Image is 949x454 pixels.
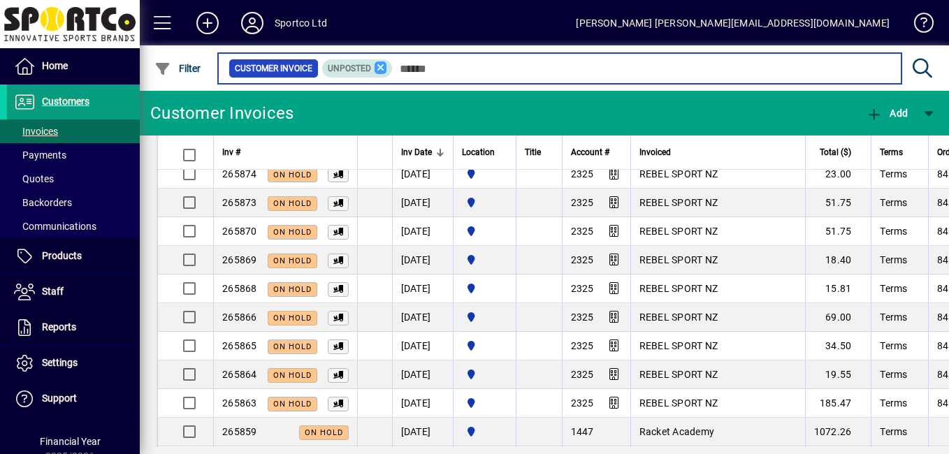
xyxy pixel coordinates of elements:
span: Inv # [222,145,240,160]
span: 265873 [222,197,257,208]
span: Account # [571,145,609,160]
span: Customer Invoice [235,61,312,75]
span: Terms [880,283,907,294]
span: Terms [880,197,907,208]
span: 2325 [571,254,594,265]
td: 51.75 [805,217,871,246]
span: Terms [880,426,907,437]
span: REBEL SPORT NZ [639,197,718,208]
td: [DATE] [392,246,453,274]
a: Staff [7,274,140,309]
span: On hold [273,256,312,265]
td: 19.55 [805,360,871,389]
span: 265874 [222,168,257,180]
span: 1447 [571,426,594,437]
span: 2325 [571,168,594,180]
span: Sportco Ltd Warehouse [462,166,507,182]
span: Backorders [14,197,72,208]
div: Account # [571,145,622,160]
span: Terms [880,226,907,237]
span: Support [42,393,77,404]
span: 2325 [571,226,594,237]
td: [DATE] [392,389,453,418]
button: Add [862,101,911,126]
span: On hold [273,285,312,294]
span: Terms [880,168,907,180]
div: Total ($) [814,145,864,160]
span: Sportco Ltd Warehouse [462,367,507,382]
div: Customer Invoices [150,102,294,124]
span: Racket Academy [639,426,715,437]
span: REBEL SPORT NZ [639,340,718,351]
span: 265864 [222,369,257,380]
td: 34.50 [805,332,871,360]
span: Filter [154,63,201,74]
span: Title [525,145,541,160]
button: Filter [151,56,205,81]
td: 69.00 [805,303,871,332]
span: On hold [305,428,343,437]
span: Terms [880,369,907,380]
span: REBEL SPORT NZ [639,369,718,380]
td: 15.81 [805,274,871,303]
span: Quotes [14,173,54,184]
span: REBEL SPORT NZ [639,168,718,180]
span: Payments [14,149,66,161]
button: Profile [230,10,275,36]
span: REBEL SPORT NZ [639,312,718,323]
span: Unposted [328,64,371,73]
span: Terms [880,145,903,160]
a: Payments [7,143,140,167]
span: Location [462,145,495,160]
span: Sportco Ltd Warehouse [462,224,507,239]
td: [DATE] [392,303,453,332]
span: Inv Date [401,145,432,160]
span: Sportco Ltd Warehouse [462,252,507,268]
a: Invoices [7,119,140,143]
div: [PERSON_NAME] [PERSON_NAME][EMAIL_ADDRESS][DOMAIN_NAME] [576,12,890,34]
span: On hold [273,228,312,237]
span: Customers [42,96,89,107]
td: [DATE] [392,274,453,303]
span: On hold [273,342,312,351]
span: 2325 [571,197,594,208]
span: On hold [273,170,312,180]
td: [DATE] [392,332,453,360]
td: 18.40 [805,246,871,274]
span: 2325 [571,312,594,323]
a: Reports [7,310,140,345]
a: Quotes [7,167,140,191]
span: Financial Year [40,436,101,447]
span: Invoiced [639,145,671,160]
td: 51.75 [805,189,871,217]
span: On hold [273,371,312,380]
span: Settings [42,357,78,368]
span: 265866 [222,312,257,323]
span: Home [42,60,68,71]
span: Sportco Ltd Warehouse [462,281,507,296]
span: 2325 [571,369,594,380]
span: Sportco Ltd Warehouse [462,309,507,325]
span: Sportco Ltd Warehouse [462,395,507,411]
td: [DATE] [392,418,453,446]
span: 2325 [571,397,594,409]
span: 265865 [222,340,257,351]
span: Products [42,250,82,261]
td: [DATE] [392,160,453,189]
td: [DATE] [392,189,453,217]
span: Sportco Ltd Warehouse [462,424,507,439]
span: 2325 [571,340,594,351]
div: Inv # [222,145,349,160]
span: REBEL SPORT NZ [639,226,718,237]
span: Reports [42,321,76,332]
td: 1072.26 [805,418,871,446]
span: 265870 [222,226,257,237]
span: Total ($) [820,145,851,160]
span: Invoices [14,126,58,137]
a: Support [7,381,140,416]
a: Products [7,239,140,274]
span: 2325 [571,283,594,294]
a: Settings [7,346,140,381]
span: REBEL SPORT NZ [639,254,718,265]
span: 265869 [222,254,257,265]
